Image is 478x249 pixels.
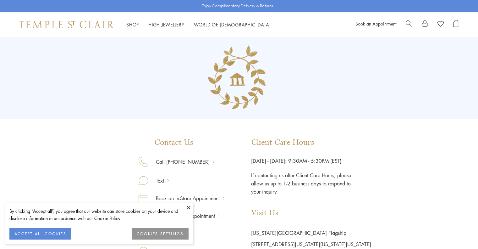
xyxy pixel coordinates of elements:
[9,207,189,222] div: By clicking “Accept all”, you agree that our website can store cookies on your device and disclos...
[251,208,371,218] p: Visit Us
[132,228,189,240] button: COOKIES SETTINGS
[139,138,224,147] p: Contact Us
[251,227,371,239] p: [US_STATE][GEOGRAPHIC_DATA] Flagship
[148,21,184,28] a: High JewelleryHigh Jewellery
[126,21,271,29] nav: Main navigation
[194,21,271,28] a: World of [DEMOGRAPHIC_DATA]World of [DEMOGRAPHIC_DATA]
[148,194,223,202] a: Book an In-Store Appointment
[437,20,444,29] a: View Wishlist
[355,20,396,27] a: Book an Appointment
[9,228,71,240] button: ACCEPT ALL COOKIES
[406,20,412,29] a: Search
[251,241,371,248] a: [STREET_ADDRESS][US_STATE][US_STATE][US_STATE]
[251,138,371,147] p: Client Care Hours
[251,157,371,165] p: [DATE] - [DATE]: 9:30AM - 5:30PM (EST)
[19,21,114,28] img: Temple St. Clair
[126,21,139,28] a: ShopShop
[447,219,472,243] iframe: Gorgias live chat messenger
[148,177,167,185] a: Text
[201,40,277,117] img: Group_135.png
[202,3,273,9] p: Enjoy Complimentary Delivery & Returns
[453,20,459,29] a: Open Shopping Bag
[148,158,213,166] a: Call [PHONE_NUMBER]
[251,165,352,196] p: If contacting us after Client Care Hours, please allow us up to 1-2 business days to respond to y...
